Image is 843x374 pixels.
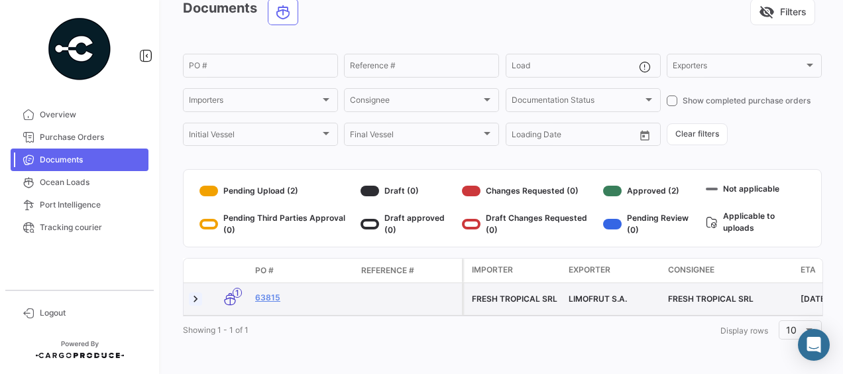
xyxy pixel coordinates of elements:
span: FRESH TROPICAL SRL [668,294,754,304]
div: Draft approved (0) [361,212,457,236]
span: Importer [472,264,513,276]
span: Consignee [668,264,714,276]
span: Consignee [350,97,481,107]
button: Open calendar [635,125,655,145]
datatable-header-cell: PO # [250,259,356,282]
div: Applicable to uploads [706,208,805,236]
span: Port Intelligence [40,199,143,211]
a: 63815 [255,292,351,304]
span: 10 [786,324,797,336]
a: Purchase Orders [11,126,148,149]
span: Documents [40,154,143,166]
div: FRESH TROPICAL SRL [472,293,558,305]
span: Ocean Loads [40,176,143,188]
div: Not applicable [706,180,805,197]
datatable-header-cell: Transport mode [210,265,250,276]
div: Draft (0) [361,180,457,202]
div: Pending Review (0) [603,212,701,236]
div: Abrir Intercom Messenger [798,329,830,361]
span: 1 [233,288,242,298]
span: Exporter [569,264,610,276]
button: Clear filters [667,123,728,145]
a: Overview [11,103,148,126]
div: LIMOFRUT S.A. [569,293,657,305]
datatable-header-cell: Consignee [663,259,795,282]
a: Port Intelligence [11,194,148,216]
div: Approved (2) [603,180,701,202]
a: Documents [11,149,148,171]
span: visibility_off [759,4,775,20]
div: Pending Upload (2) [199,180,355,202]
datatable-header-cell: Reference # [356,259,462,282]
a: Ocean Loads [11,171,148,194]
span: Importers [189,97,320,107]
a: Tracking courier [11,216,148,239]
span: Overview [40,109,143,121]
div: Changes Requested (0) [462,180,598,202]
span: Showing 1 - 1 of 1 [183,325,249,335]
span: Exporters [673,63,804,72]
span: Purchase Orders [40,131,143,143]
span: Reference # [361,265,414,277]
span: Documentation Status [512,97,643,107]
div: Pending Third Parties Approval (0) [199,212,355,236]
a: Expand/Collapse Row [189,292,202,306]
span: Logout [40,307,143,319]
div: Draft Changes Requested (0) [462,212,598,236]
span: ETA [801,264,816,276]
input: To [539,132,598,141]
datatable-header-cell: Importer [464,259,563,282]
span: PO # [255,265,274,277]
span: Initial Vessel [189,132,320,141]
span: Display rows [720,326,768,336]
img: powered-by.png [46,16,113,82]
span: Tracking courier [40,221,143,233]
input: From [512,132,530,141]
span: Final Vessel [350,132,481,141]
datatable-header-cell: Exporter [563,259,663,282]
span: Show completed purchase orders [683,95,811,107]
